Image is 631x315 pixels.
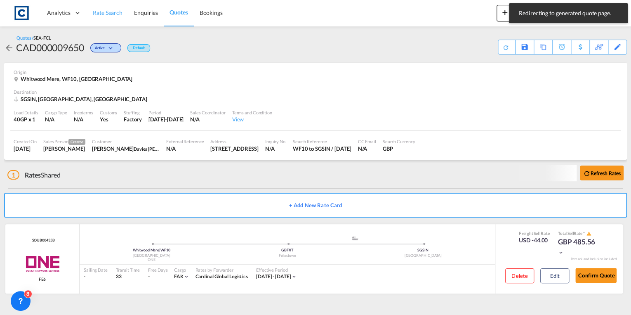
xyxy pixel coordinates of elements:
[540,268,569,283] button: Edit
[43,145,85,152] div: Anthony Lomax
[92,145,160,152] div: Phil Gaskin
[500,9,531,16] span: New
[12,4,31,22] img: 1fdb9190129311efbfaf67cbb4249bed.jpeg
[500,7,510,17] md-icon: icon-plus 400-fg
[166,138,204,144] div: External Reference
[166,145,204,152] div: N/A
[95,45,107,53] span: Active
[4,193,627,218] button: + Add New Rate Card
[68,139,85,145] span: Creator
[265,145,286,152] div: N/A
[583,170,590,177] md-icon: icon-refresh
[134,9,158,16] span: Enquiries
[219,253,355,258] div: Felixstowe
[84,273,108,280] div: -
[232,109,272,116] div: Terms and Condition
[116,267,140,273] div: Transit Time
[93,9,122,16] span: Rate Search
[45,116,67,123] div: N/A
[516,9,620,17] span: Redirecting to generated quote page.
[505,268,534,283] button: Delete
[133,248,160,252] span: Whitwood Mere
[174,267,189,273] div: Cargo
[16,253,68,274] img: ONE
[148,273,150,280] div: -
[14,75,134,83] div: Whitwood Mere, WF10, United Kingdom
[47,9,71,17] span: Analytics
[84,253,219,258] div: [GEOGRAPHIC_DATA]
[127,44,150,52] div: Default
[195,267,248,273] div: Rates by Forwarder
[124,109,141,116] div: Stuffing
[33,35,51,40] span: SEA-FCL
[107,46,117,51] md-icon: icon-chevron-down
[210,138,258,144] div: Address
[43,138,85,145] div: Sales Person
[558,230,599,237] div: Total Rate
[183,274,189,279] md-icon: icon-chevron-down
[14,138,37,144] div: Created On
[256,273,291,280] div: 01 Sep 2025 - 30 Sep 2025
[582,231,586,236] span: Subject to Remarks
[160,248,170,252] span: WF10
[291,274,297,279] md-icon: icon-chevron-down
[516,40,534,54] div: Save As Template
[14,95,149,103] div: SGSIN, Singapore, Asia Pacific
[100,109,117,116] div: Customs
[265,138,286,144] div: Inquiry No.
[383,138,415,144] div: Search Currency
[358,138,376,144] div: CC Email
[502,44,509,51] md-icon: icon-refresh
[219,248,355,253] div: GBFXT
[293,145,351,152] div: WF10 to SGSIN / 9 Sep 2025
[14,116,38,123] div: 40GP x 1
[564,257,623,261] div: Remark and Inclusion included
[232,116,272,123] div: View
[74,109,93,116] div: Incoterms
[558,250,564,256] md-icon: icon-chevron-down
[256,273,291,279] span: [DATE] - [DATE]
[190,109,225,116] div: Sales Coordinator
[134,145,258,152] span: Davies [PERSON_NAME] Air Cargo Ltd - [GEOGRAPHIC_DATA]
[14,109,38,116] div: Load Details
[30,238,54,243] span: SOUB00435B
[580,166,624,180] button: icon-refreshRefresh Rates
[14,145,37,152] div: 9 Sep 2025
[200,9,223,16] span: Bookings
[45,109,67,116] div: Cargo Type
[256,267,297,273] div: Effective Period
[293,138,351,144] div: Search Reference
[195,273,248,279] span: Cardinal Global Logistics
[148,267,168,273] div: Free Days
[497,5,534,21] button: icon-plus 400-fgNewicon-chevron-down
[210,145,258,152] div: Unit C Bldg 70 Argosy Rd , East Midlands Airport , Castle Donington , Derby ,DE74 2SA
[159,248,160,252] span: |
[100,116,117,123] div: Yes
[190,116,225,123] div: N/A
[558,237,599,257] div: GBP 485.56
[355,253,491,258] div: [GEOGRAPHIC_DATA]
[7,170,19,180] span: 1
[567,231,574,236] span: Sell
[355,248,491,253] div: SGSIN
[92,138,160,144] div: Customer
[30,238,54,243] div: Contract / Rate Agreement / Tariff / Spot Pricing Reference Number: SOUB00435B
[350,236,360,240] md-icon: assets/icons/custom/ship-fill.svg
[84,257,219,263] div: ONE
[170,9,188,16] span: Quotes
[16,41,84,54] div: CAD000009650
[590,170,621,176] b: Refresh Rates
[124,116,141,123] div: Factory Stuffing
[25,171,41,179] span: Rates
[586,231,591,236] md-icon: icon-alert
[16,35,51,41] div: Quotes /SEA-FCL
[21,76,132,82] span: Whitwood Mere, WF10, [GEOGRAPHIC_DATA]
[14,69,617,75] div: Origin
[358,145,376,152] div: N/A
[383,145,415,152] div: GBP
[7,171,61,180] div: Shared
[84,41,123,54] div: Change Status Here
[39,276,46,282] span: FE6
[84,267,108,273] div: Sailing Date
[519,230,550,236] div: Freight Rate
